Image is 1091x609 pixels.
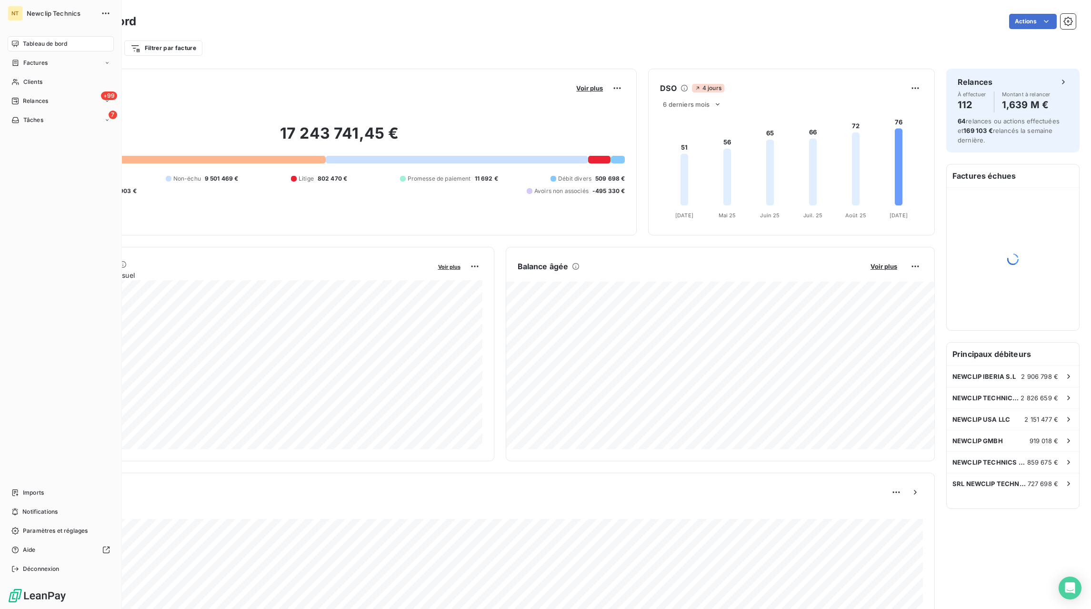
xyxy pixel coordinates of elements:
img: Logo LeanPay [8,588,67,603]
h4: 112 [958,97,986,112]
span: 11 692 € [475,174,498,183]
span: 802 470 € [318,174,347,183]
h6: Principaux débiteurs [947,343,1079,365]
span: Avoirs non associés [534,187,589,195]
span: 169 103 € [963,127,992,134]
span: relances ou actions effectuées et relancés la semaine dernière. [958,117,1060,144]
span: Voir plus [438,264,460,270]
span: 727 698 € [1028,480,1058,487]
span: 2 906 798 € [1021,373,1058,380]
span: 2 826 659 € [1021,394,1058,402]
span: NEWCLIP IBERIA S.L [952,373,1016,380]
tspan: [DATE] [890,212,908,219]
button: Voir plus [573,84,606,92]
span: Aide [23,546,36,554]
span: Litige [299,174,314,183]
tspan: Juin 25 [761,212,780,219]
h2: 17 243 741,45 € [54,124,625,152]
span: Déconnexion [23,565,60,573]
span: Chiffre d'affaires mensuel [54,270,431,280]
span: SRL NEWCLIP TECHNICS [GEOGRAPHIC_DATA] [952,480,1028,487]
span: À effectuer [958,91,986,97]
button: Actions [1009,14,1057,29]
span: +99 [101,91,117,100]
span: NEWCLIP USA LLC [952,416,1010,423]
h6: DSO [660,82,676,94]
span: Factures [23,59,48,67]
span: Débit divers [558,174,591,183]
span: 509 698 € [595,174,625,183]
button: Voir plus [868,262,900,271]
span: Voir plus [576,84,603,92]
span: Clients [23,78,42,86]
div: Open Intercom Messenger [1059,577,1081,599]
h6: Relances [958,76,992,88]
span: Voir plus [871,263,897,270]
span: Paramètres et réglages [23,527,88,535]
span: NEWCLIP TECHNICS AUSTRALIA PTY [952,394,1021,402]
span: Newclip Technics [27,10,95,17]
span: 4 jours [692,84,724,92]
span: Tâches [23,116,43,124]
h6: Balance âgée [518,261,569,272]
span: Tableau de bord [23,40,67,48]
span: -495 330 € [592,187,625,195]
button: Filtrer par facture [124,41,202,56]
tspan: Juil. 25 [803,212,822,219]
span: Notifications [22,507,58,516]
h6: Factures échues [947,164,1079,187]
h4: 1,639 M € [1002,97,1051,112]
span: 64 [958,117,966,125]
button: Voir plus [435,262,463,271]
span: NEWCLIP TECHNICS JAPAN KK [952,458,1027,466]
span: Relances [23,97,48,105]
tspan: Août 25 [845,212,866,219]
span: 9 501 469 € [205,174,239,183]
span: Imports [23,488,44,497]
span: Non-échu [173,174,201,183]
a: Aide [8,542,114,558]
span: Promesse de paiement [408,174,471,183]
span: NEWCLIP GMBH [952,437,1003,445]
div: NT [8,6,23,21]
tspan: [DATE] [675,212,693,219]
span: 919 018 € [1030,437,1058,445]
span: 7 [109,111,117,119]
span: 6 derniers mois [663,101,710,108]
span: 2 151 477 € [1024,416,1058,423]
tspan: Mai 25 [719,212,736,219]
span: Montant à relancer [1002,91,1051,97]
span: 859 675 € [1027,458,1058,466]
